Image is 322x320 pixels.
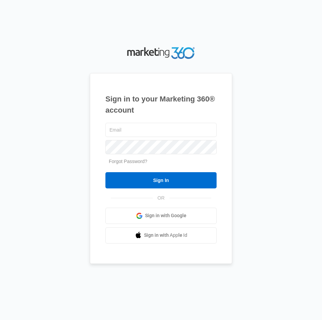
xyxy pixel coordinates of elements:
[105,93,217,116] h1: Sign in to your Marketing 360® account
[105,172,217,188] input: Sign In
[105,227,217,244] a: Sign in with Apple Id
[145,212,186,219] span: Sign in with Google
[153,195,169,202] span: OR
[105,123,217,137] input: Email
[105,208,217,224] a: Sign in with Google
[144,232,187,239] span: Sign in with Apple Id
[109,159,147,164] a: Forgot Password?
